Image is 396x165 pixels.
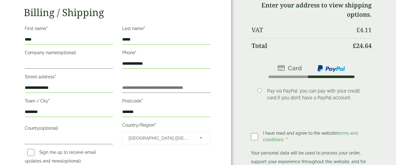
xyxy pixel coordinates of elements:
[25,72,113,83] label: Street address
[24,7,211,18] h2: Billing / Shipping
[25,97,113,107] label: Town / City
[278,64,302,72] img: stripe.png
[154,123,156,128] abbr: required
[27,149,34,156] input: Sign me up to receive email updates and news(optional)
[46,26,48,31] abbr: required
[356,26,360,34] span: £
[122,24,210,35] label: Last name
[25,24,113,35] label: First name
[286,137,288,142] abbr: required
[25,124,113,134] label: County
[129,132,192,145] span: United Kingdom (UK)
[122,48,210,59] label: Phone
[135,50,136,55] abbr: required
[356,26,372,34] bdi: 4.11
[122,97,210,107] label: Postcode
[353,41,372,50] bdi: 24.64
[55,74,56,79] abbr: required
[267,88,363,101] p: Pay via PayPal; you can pay with your credit card if you don’t have a PayPal account.
[263,131,358,142] span: I have read and agree to the website
[122,121,210,131] label: Country/Region
[57,50,76,55] span: (optional)
[25,48,113,59] label: Company name
[62,158,81,163] span: (optional)
[317,64,346,72] img: ppcp-gateway.png
[141,98,143,103] abbr: required
[353,41,356,50] span: £
[252,23,349,37] th: VAT
[39,126,58,131] span: (optional)
[144,26,145,31] abbr: required
[122,131,210,144] span: Country/Region
[252,38,349,53] th: Total
[48,98,50,103] abbr: required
